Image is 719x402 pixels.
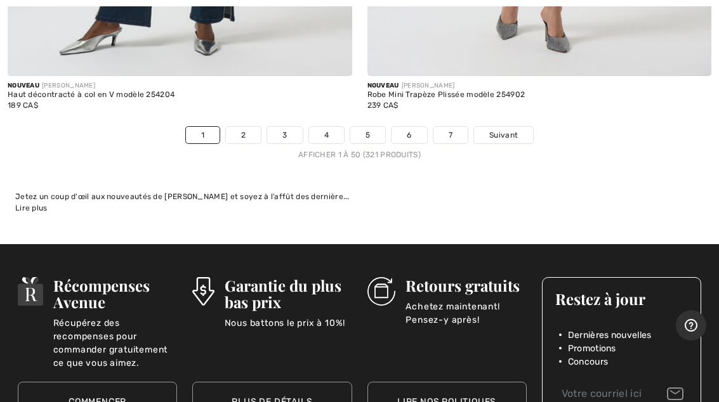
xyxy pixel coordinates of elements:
[555,290,688,307] h3: Restez à jour
[53,316,178,342] p: Récupérez des recompenses pour commander gratuitement ce que vous aimez.
[367,101,399,110] span: 239 CA$
[8,81,352,91] div: [PERSON_NAME]
[267,127,302,143] a: 3
[15,191,704,202] div: Jetez un coup d'œil aux nouveautés de [PERSON_NAME] et soyez à l’affût des dernière...
[367,277,396,306] img: Retours gratuits
[568,342,616,355] span: Promotions
[309,127,344,143] a: 4
[186,127,220,143] a: 1
[18,277,43,306] img: Récompenses Avenue
[15,204,48,212] span: Lire plus
[8,101,38,110] span: 189 CA$
[676,310,706,342] iframe: Ouvre un widget dans lequel vous pouvez trouver plus d’informations
[226,127,261,143] a: 2
[367,91,712,100] div: Robe Mini Trapèze Plissée modèle 254902
[8,82,39,89] span: Nouveau
[367,82,399,89] span: Nouveau
[392,127,426,143] a: 6
[8,91,352,100] div: Haut décontracté à col en V modèle 254204
[474,127,533,143] a: Suivant
[367,81,712,91] div: [PERSON_NAME]
[53,277,178,310] h3: Récompenses Avenue
[192,277,214,306] img: Garantie du plus bas prix
[489,129,518,141] span: Suivant
[406,300,526,325] p: Achetez maintenant! Pensez-y après!
[225,316,352,342] p: Nous battons le prix à 10%!
[350,127,385,143] a: 5
[225,277,352,310] h3: Garantie du plus bas prix
[433,127,468,143] a: 7
[568,355,608,368] span: Concours
[568,328,652,342] span: Dernières nouvelles
[406,277,526,294] h3: Retours gratuits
